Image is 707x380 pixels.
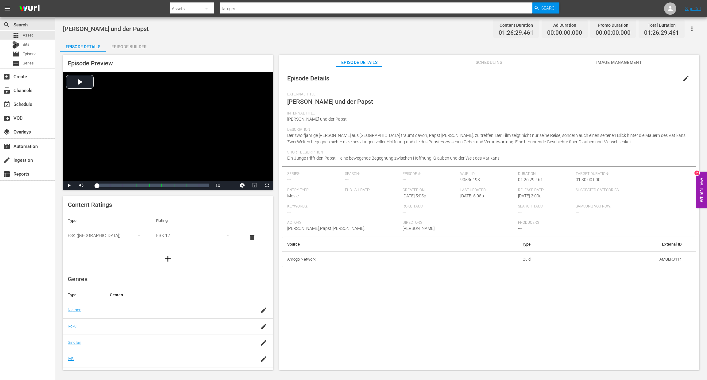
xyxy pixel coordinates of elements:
[287,177,291,182] span: ---
[287,75,329,82] span: Episode Details
[3,157,10,164] span: Ingestion
[68,201,112,208] span: Content Ratings
[518,188,573,193] span: Release Date:
[105,288,251,302] th: Genres
[535,251,686,267] td: FAMGER0114
[518,220,630,225] span: Producers
[12,41,20,48] div: Bits
[15,2,44,16] img: ans4CAIJ8jUAAAAAAAAAAAAAAAAAAAAAAAAgQb4GAAAAAAAAAAAAAAAAAAAAAAAAJMjXAAAAAAAAAAAAAAAAAAAAAAAAgAT5G...
[282,251,453,267] th: Amogo Networx
[63,181,75,190] button: Play
[287,150,688,155] span: Short Description
[287,226,365,231] span: [PERSON_NAME],Papst [PERSON_NAME].
[23,32,33,38] span: Asset
[287,127,688,132] span: Description
[12,50,20,58] span: Episode
[685,6,701,11] a: Sign Out
[403,210,406,215] span: ---
[576,188,688,193] span: Suggested Categories:
[336,59,382,66] span: Episode Details
[403,193,426,198] span: [DATE] 5:05p
[287,193,299,198] span: Movie
[678,71,693,86] button: edit
[63,213,151,228] th: Type
[3,143,10,150] span: Automation
[23,41,29,48] span: Bits
[403,177,406,182] span: ---
[249,234,256,241] span: delete
[518,172,573,176] span: Duration:
[287,188,342,193] span: Entry Type:
[23,51,37,57] span: Episode
[106,39,152,54] div: Episode Builder
[287,133,686,144] span: Der zwölfjährige [PERSON_NAME] aus [GEOGRAPHIC_DATA] träumt davon, Papst [PERSON_NAME]. zu treffe...
[12,32,20,39] span: Asset
[63,213,273,247] table: simple table
[3,114,10,122] span: VOD
[287,117,347,122] span: [PERSON_NAME] und der Papst
[518,204,573,209] span: Search Tags:
[287,92,688,97] span: External Title
[75,181,87,190] button: Mute
[518,226,522,231] span: ---
[453,251,536,267] td: Guid
[287,172,342,176] span: Series:
[345,172,400,176] span: Season:
[282,237,696,268] table: simple table
[12,60,20,67] span: Series
[535,237,686,252] th: External ID
[60,39,106,54] div: Episode Details
[499,29,534,37] span: 01:26:29.461
[287,210,291,215] span: ---
[547,29,582,37] span: 00:00:00.000
[68,356,74,361] a: IAB
[345,193,349,198] span: ---
[4,5,11,12] span: menu
[63,288,105,302] th: Type
[60,39,106,52] button: Episode Details
[345,177,349,182] span: ---
[68,324,77,328] a: Roku
[403,188,457,193] span: Created On:
[596,29,631,37] span: 00:00:00.000
[3,101,10,108] span: Schedule
[694,171,699,176] div: 2
[3,128,10,136] span: Overlays
[576,204,630,209] span: Samsung VOD Row:
[532,2,559,14] button: Search
[287,98,373,105] span: [PERSON_NAME] und der Papst
[403,220,515,225] span: Directors
[499,21,534,29] div: Content Duration
[3,21,10,29] span: Search
[236,181,249,190] button: Jump To Time
[68,275,87,283] span: Genres
[68,340,81,345] a: Sinclair
[403,204,515,209] span: Roku Tags:
[68,60,113,67] span: Episode Preview
[596,59,642,66] span: Image Management
[403,226,435,231] span: [PERSON_NAME]
[212,181,224,190] button: Playback Rate
[261,181,273,190] button: Fullscreen
[282,237,453,252] th: Source
[518,193,542,198] span: [DATE] 2:00a
[287,156,500,161] span: Ein Junge trifft den Papst – eine bewegende Begegnung zwischen Hoffnung, Glauben und der Welt des...
[518,210,522,215] span: ---
[682,75,690,82] span: edit
[68,308,81,312] a: Nielsen
[345,188,400,193] span: Publish Date:
[696,172,707,208] button: Open Feedback Widget
[245,230,260,245] button: delete
[547,21,582,29] div: Ad Duration
[460,177,480,182] span: 90536193
[287,111,688,116] span: Internal Title
[644,21,679,29] div: Total Duration
[403,172,457,176] span: Episode #:
[156,227,235,244] div: FSK 12
[644,29,679,37] span: 01:26:29.461
[518,177,543,182] span: 01:26:29.461
[576,210,579,215] span: ---
[460,188,515,193] span: Last Updated:
[576,177,601,182] span: 01:30:00.000
[460,193,484,198] span: [DATE] 5:05p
